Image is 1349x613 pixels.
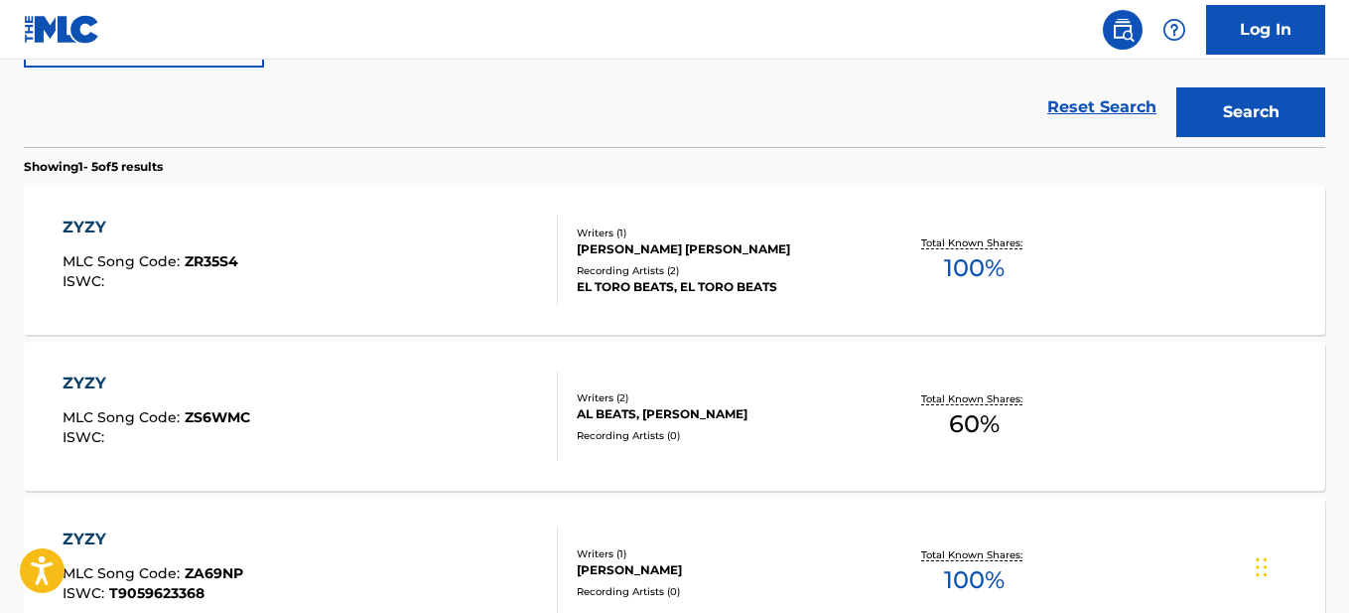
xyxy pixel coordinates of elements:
[577,390,867,405] div: Writers ( 2 )
[63,528,243,551] div: ZYZY
[1162,18,1186,42] img: help
[577,546,867,561] div: Writers ( 1 )
[921,235,1027,250] p: Total Known Shares:
[577,584,867,599] div: Recording Artists ( 0 )
[1111,18,1135,42] img: search
[109,584,204,602] span: T9059623368
[63,216,238,239] div: ZYZY
[63,372,250,395] div: ZYZY
[1206,5,1325,55] a: Log In
[1037,85,1166,129] a: Reset Search
[63,408,185,426] span: MLC Song Code :
[24,158,163,176] p: Showing 1 - 5 of 5 results
[1176,87,1325,137] button: Search
[949,406,1000,442] span: 60 %
[577,428,867,443] div: Recording Artists ( 0 )
[944,562,1005,598] span: 100 %
[63,564,185,582] span: MLC Song Code :
[24,342,1325,491] a: ZYZYMLC Song Code:ZS6WMCISWC:Writers (2)AL BEATS, [PERSON_NAME]Recording Artists (0)Total Known S...
[185,564,243,582] span: ZA69NP
[577,226,867,240] div: Writers ( 1 )
[185,408,250,426] span: ZS6WMC
[921,391,1027,406] p: Total Known Shares:
[1250,518,1349,613] div: Widget de chat
[577,561,867,579] div: [PERSON_NAME]
[577,263,867,278] div: Recording Artists ( 2 )
[1256,537,1268,597] div: Arrastar
[577,405,867,423] div: AL BEATS, [PERSON_NAME]
[24,186,1325,335] a: ZYZYMLC Song Code:ZR35S4ISWC:Writers (1)[PERSON_NAME] [PERSON_NAME]Recording Artists (2)EL TORO B...
[24,15,100,44] img: MLC Logo
[63,272,109,290] span: ISWC :
[577,278,867,296] div: EL TORO BEATS, EL TORO BEATS
[944,250,1005,286] span: 100 %
[63,428,109,446] span: ISWC :
[1250,518,1349,613] iframe: Chat Widget
[577,240,867,258] div: [PERSON_NAME] [PERSON_NAME]
[63,584,109,602] span: ISWC :
[921,547,1027,562] p: Total Known Shares:
[1154,10,1194,50] div: Help
[63,252,185,270] span: MLC Song Code :
[185,252,238,270] span: ZR35S4
[1103,10,1143,50] a: Public Search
